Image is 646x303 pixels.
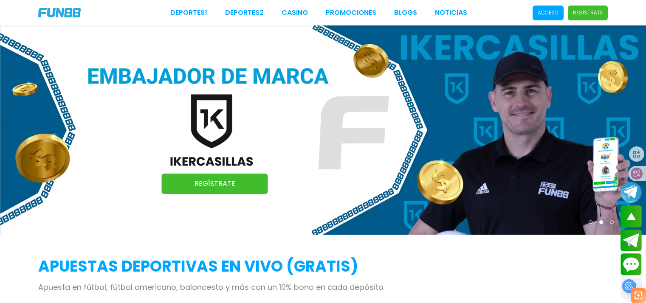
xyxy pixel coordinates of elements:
[621,205,642,227] button: scroll up
[282,8,308,18] a: CASINO
[621,253,642,275] button: Contact customer service
[394,8,417,18] a: BLOGS
[621,278,642,299] div: Switch theme
[162,174,268,194] a: Regístrate
[38,255,608,278] h2: APUESTAS DEPORTIVAS EN VIVO (gratis)
[38,8,81,17] img: Company Logo
[326,8,376,18] a: Promociones
[621,181,642,203] button: Join telegram channel
[573,9,603,17] p: Regístrate
[38,281,608,293] p: Apuesta en fútbol, fútbol americano, baloncesto y más con un 10% bono en cada depósito
[170,8,207,18] a: Deportes1
[435,8,467,18] a: NOTICIAS
[538,9,559,17] p: Acceso
[621,230,642,252] button: Join telegram
[225,8,264,18] a: Deportes2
